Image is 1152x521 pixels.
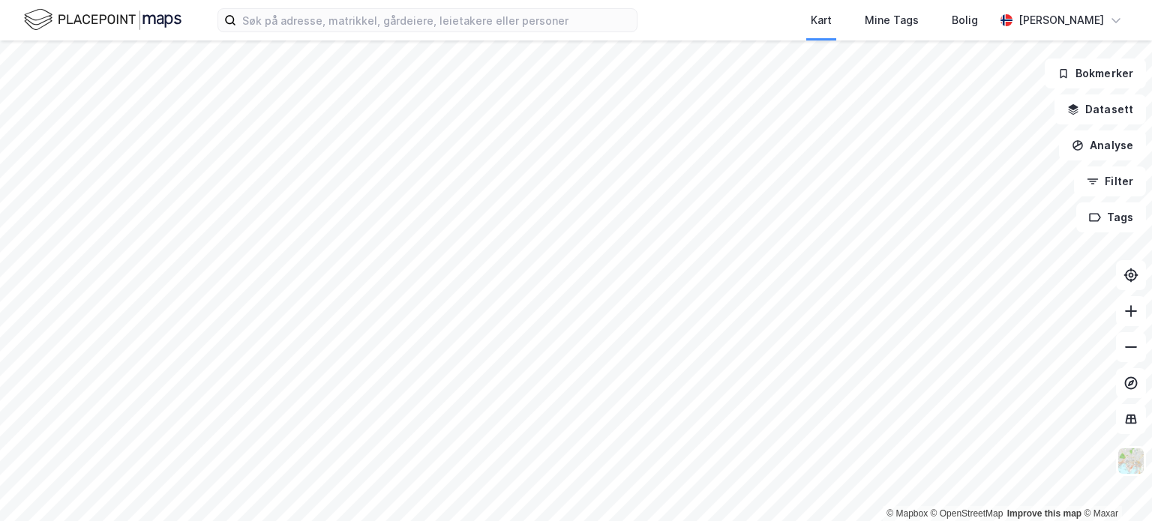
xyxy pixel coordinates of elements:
[1077,449,1152,521] iframe: Chat Widget
[24,7,181,33] img: logo.f888ab2527a4732fd821a326f86c7f29.svg
[1018,11,1104,29] div: [PERSON_NAME]
[1076,202,1146,232] button: Tags
[1074,166,1146,196] button: Filter
[952,11,978,29] div: Bolig
[1054,94,1146,124] button: Datasett
[865,11,919,29] div: Mine Tags
[236,9,637,31] input: Søk på adresse, matrikkel, gårdeiere, leietakere eller personer
[886,508,928,519] a: Mapbox
[1077,449,1152,521] div: Kontrollprogram for chat
[1007,508,1081,519] a: Improve this map
[1045,58,1146,88] button: Bokmerker
[1117,447,1145,475] img: Z
[931,508,1003,519] a: OpenStreetMap
[811,11,832,29] div: Kart
[1059,130,1146,160] button: Analyse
